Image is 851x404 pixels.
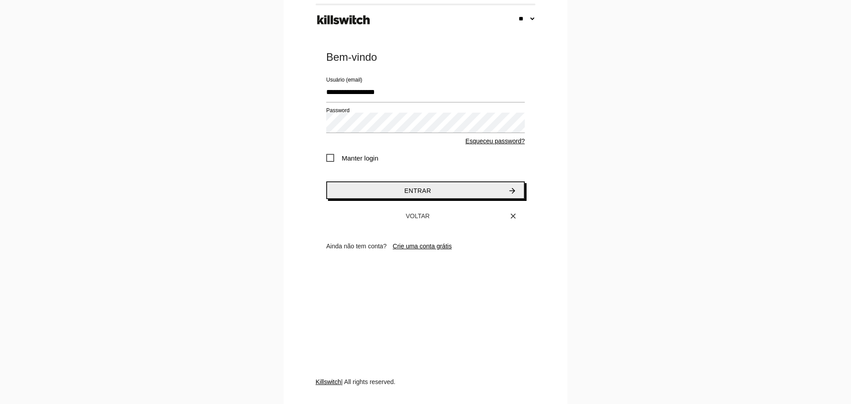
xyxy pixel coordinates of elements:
[393,243,452,250] a: Crie uma conta grátis
[326,106,350,114] label: Password
[509,208,518,224] i: close
[465,137,525,145] a: Esqueceu password?
[404,187,431,194] span: Entrar
[508,182,517,199] i: arrow_forward
[326,153,379,164] span: Manter login
[326,181,525,199] button: Entrararrow_forward
[316,378,341,385] a: Killswitch
[326,243,386,250] span: Ainda não tem conta?
[406,212,430,220] span: Voltar
[316,377,535,404] div: | All rights reserved.
[326,50,525,64] div: Bem-vindo
[326,76,362,84] label: Usuário (email)
[315,12,372,28] img: ks-logo-black-footer.png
